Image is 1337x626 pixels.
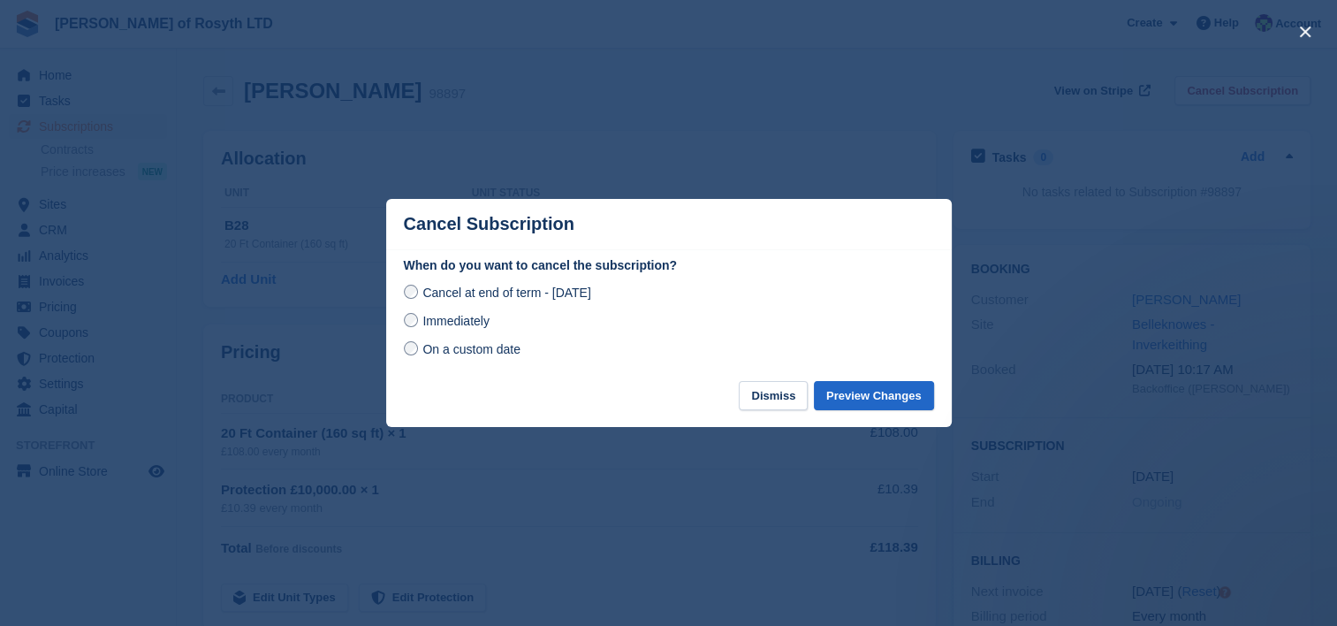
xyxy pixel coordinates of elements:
[814,381,934,410] button: Preview Changes
[422,286,590,300] span: Cancel at end of term - [DATE]
[404,256,934,275] label: When do you want to cancel the subscription?
[739,381,808,410] button: Dismiss
[404,341,418,355] input: On a custom date
[404,313,418,327] input: Immediately
[1291,18,1319,46] button: close
[422,314,489,328] span: Immediately
[404,285,418,299] input: Cancel at end of term - [DATE]
[422,342,520,356] span: On a custom date
[404,214,574,234] p: Cancel Subscription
